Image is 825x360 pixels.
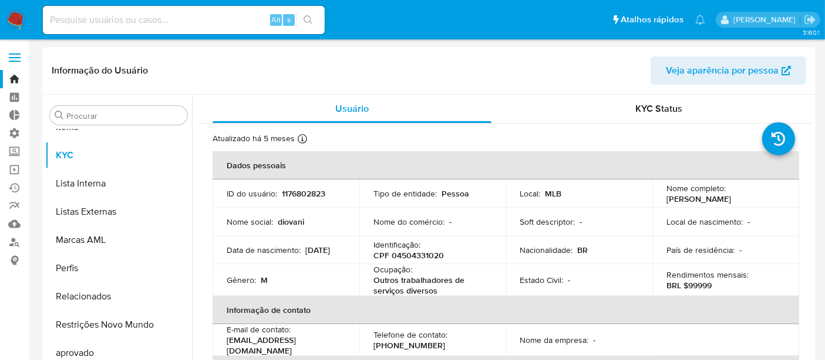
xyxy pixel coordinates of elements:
p: - [739,245,742,255]
span: KYC Status [636,102,683,115]
p: M [261,275,268,285]
button: Veja aparência por pessoa [651,56,806,85]
button: Perfis [45,254,192,282]
p: Nome da empresa : [520,335,589,345]
p: 1176802823 [282,188,325,199]
p: Data de nascimento : [227,245,301,255]
input: Pesquise usuários ou casos... [43,12,325,28]
button: Relacionados [45,282,192,311]
p: CPF 04504331020 [373,250,444,261]
button: Lista Interna [45,169,192,198]
p: ID do usuário : [227,188,277,199]
p: Nacionalidade : [520,245,573,255]
p: País de residência : [666,245,735,255]
a: Sair [804,14,816,26]
p: - [594,335,596,345]
p: [PHONE_NUMBER] [373,340,445,351]
button: Marcas AML [45,226,192,254]
p: diovani [278,216,304,227]
p: Outros trabalhadores de serviços diversos [373,275,487,296]
p: - [747,216,750,227]
a: Notificações [695,15,705,25]
p: Soft descriptor : [520,216,575,227]
button: Listas Externas [45,198,192,226]
p: Nome completo : [666,183,726,194]
p: Local : [520,188,541,199]
p: - [580,216,582,227]
p: Nome do comércio : [373,216,445,227]
p: Local de nascimento : [666,216,743,227]
p: Tipo de entidade : [373,188,437,199]
p: Rendimentos mensais : [666,269,749,280]
span: Usuário [335,102,369,115]
button: KYC [45,141,192,169]
th: Informação de contato [213,296,799,324]
p: Identificação : [373,239,420,250]
p: [DATE] [305,245,330,255]
button: Procurar [55,111,64,120]
p: Estado Civil : [520,275,564,285]
p: [PERSON_NAME] [666,194,731,204]
h1: Informação do Usuário [52,65,148,76]
p: Nome social : [227,216,273,227]
p: - [449,216,452,227]
p: - [568,275,571,285]
p: Pessoa [442,188,469,199]
p: E-mail de contato : [227,324,291,335]
span: Atalhos rápidos [621,14,683,26]
span: s [287,14,291,25]
p: Gênero : [227,275,256,285]
th: Dados pessoais [213,151,799,179]
span: Alt [271,14,281,25]
p: BRL $99999 [666,280,712,291]
p: Telefone de contato : [373,329,447,340]
p: Atualizado há 5 meses [213,133,295,144]
p: BR [578,245,588,255]
p: MLB [545,188,562,199]
input: Procurar [66,111,183,121]
button: Restrições Novo Mundo [45,311,192,339]
p: Ocupação : [373,264,412,275]
p: [EMAIL_ADDRESS][DOMAIN_NAME] [227,335,341,356]
button: search-icon [296,12,320,28]
p: alexandra.macedo@mercadolivre.com [733,14,800,25]
span: Veja aparência por pessoa [666,56,779,85]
